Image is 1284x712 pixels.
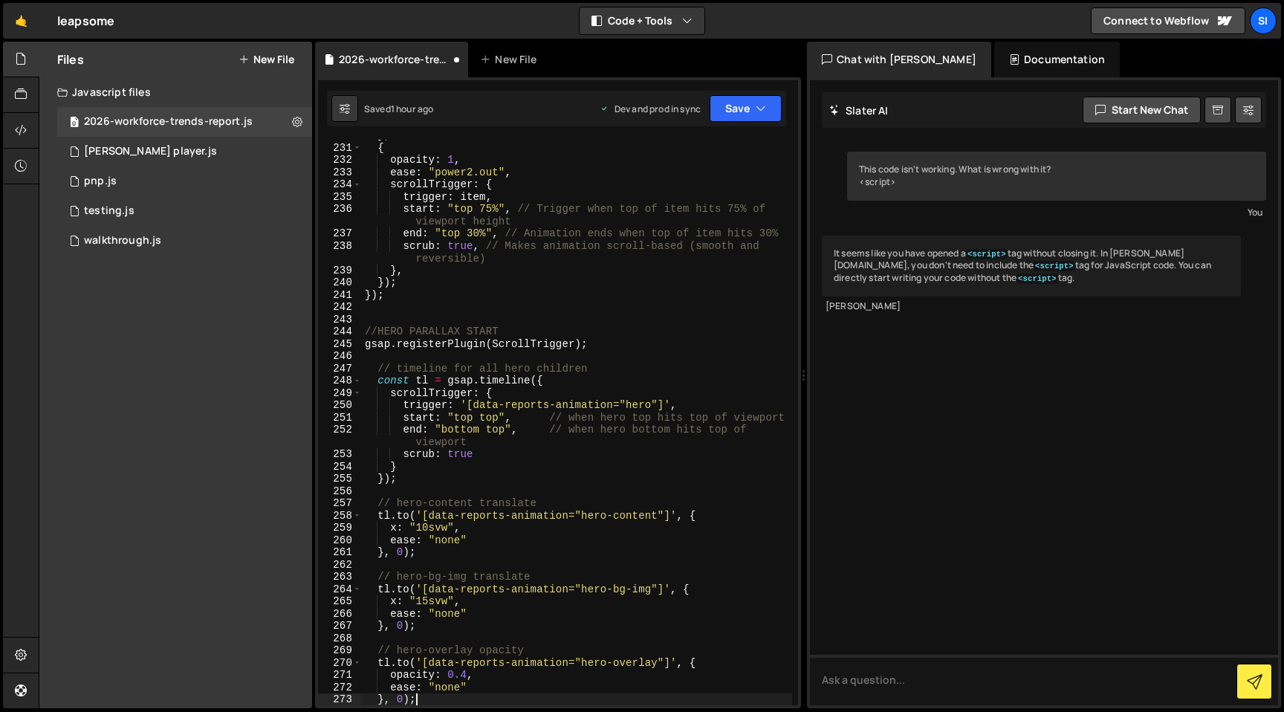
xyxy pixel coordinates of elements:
div: 243 [318,314,362,326]
div: 234 [318,178,362,191]
div: 269 [318,644,362,657]
div: walkthrough.js [84,234,161,247]
a: Connect to Webflow [1091,7,1245,34]
code: <script> [966,249,1008,259]
div: Dev and prod in sync [600,103,701,115]
div: 15013/41198.js [57,137,317,166]
a: SI [1250,7,1277,34]
code: <script> [1016,274,1058,284]
button: Code + Tools [580,7,704,34]
div: 258 [318,510,362,522]
div: 240 [318,276,362,289]
div: 266 [318,608,362,621]
div: 256 [318,485,362,498]
div: 262 [318,559,362,572]
div: 249 [318,387,362,400]
div: 251 [318,412,362,424]
div: 250 [318,399,362,412]
div: 232 [318,154,362,166]
button: Start new chat [1083,97,1201,123]
div: 255 [318,473,362,485]
div: 261 [318,546,362,559]
div: 242 [318,301,362,314]
div: 1 hour ago [391,103,434,115]
div: 248 [318,375,362,387]
button: New File [239,54,294,65]
div: 254 [318,461,362,473]
div: 271 [318,669,362,682]
div: 237 [318,227,362,240]
div: Saved [364,103,433,115]
h2: Files [57,51,84,68]
div: 15013/47339.js [57,107,317,137]
h2: Slater AI [829,103,889,117]
span: 0 [70,117,79,129]
div: [PERSON_NAME] [826,300,1237,313]
div: 247 [318,363,362,375]
div: 267 [318,620,362,632]
div: [PERSON_NAME] player.js [84,145,217,158]
div: 236 [318,203,362,227]
div: testing.js [84,204,134,218]
div: 260 [318,534,362,547]
div: 245 [318,338,362,351]
div: 259 [318,522,362,534]
div: 15013/44753.js [57,196,317,226]
div: 265 [318,595,362,608]
div: It seems like you have opened a tag without closing it. In [PERSON_NAME][DOMAIN_NAME], you don't ... [822,236,1241,297]
div: 270 [318,657,362,670]
div: 231 [318,142,362,155]
div: 252 [318,424,362,448]
div: 273 [318,693,362,706]
div: 263 [318,571,362,583]
div: 272 [318,682,362,694]
div: 257 [318,497,362,510]
div: 238 [318,240,362,265]
div: 264 [318,583,362,596]
button: Save [710,95,782,122]
div: pnp.js [84,175,117,188]
div: You [851,204,1262,220]
code: <script> [1034,261,1075,271]
div: 2026-workforce-trends-report.js [339,52,450,67]
div: Javascript files [39,77,312,107]
div: 253 [318,448,362,461]
div: Chat with [PERSON_NAME] [807,42,991,77]
div: 235 [318,191,362,204]
div: 241 [318,289,362,302]
div: 268 [318,632,362,645]
div: 15013/45074.js [57,166,317,196]
div: 244 [318,326,362,338]
div: 15013/39160.js [57,226,317,256]
div: Documentation [994,42,1120,77]
div: 2026-workforce-trends-report.js [84,115,253,129]
div: 239 [318,265,362,277]
div: 233 [318,166,362,179]
a: 🤙 [3,3,39,39]
div: New File [480,52,542,67]
div: This code isn't working. What is wrong with it? <script> [847,152,1266,201]
div: 246 [318,350,362,363]
div: leapsome [57,12,114,30]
